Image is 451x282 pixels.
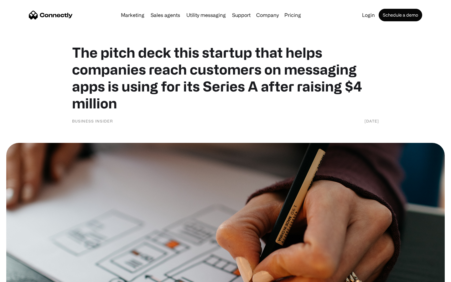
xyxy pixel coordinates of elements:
[118,13,147,18] a: Marketing
[230,13,253,18] a: Support
[13,271,38,280] ul: Language list
[6,271,38,280] aside: Language selected: English
[72,118,113,124] div: Business Insider
[282,13,303,18] a: Pricing
[148,13,183,18] a: Sales agents
[184,13,228,18] a: Utility messaging
[360,13,377,18] a: Login
[72,44,379,112] h1: The pitch deck this startup that helps companies reach customers on messaging apps is using for i...
[365,118,379,124] div: [DATE]
[379,9,422,21] a: Schedule a demo
[256,11,279,19] div: Company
